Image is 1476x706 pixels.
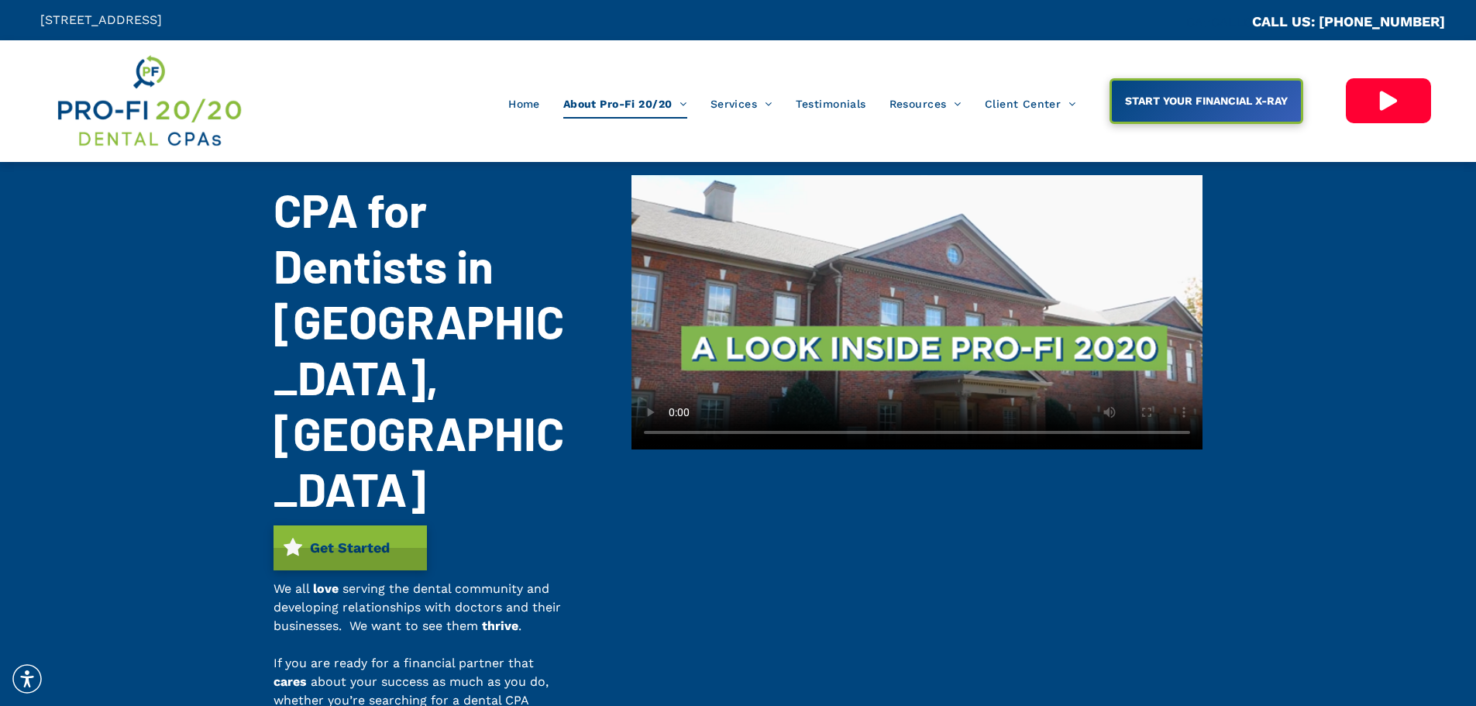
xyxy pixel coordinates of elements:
[55,52,243,150] img: Get Dental CPA Consulting, Bookkeeping, & Bank Loans
[973,89,1088,119] a: Client Center
[552,89,699,119] a: About Pro-Fi 20/20
[274,656,534,670] span: If you are ready for a financial partner that
[40,12,162,27] span: [STREET_ADDRESS]
[497,89,552,119] a: Home
[274,581,561,633] span: serving the dental community and developing relationships with doctors and their businesses. We w...
[274,581,309,596] span: We all
[518,618,521,633] span: .
[274,637,280,652] span: -
[304,532,395,563] span: Get Started
[482,618,518,633] span: thrive
[274,525,427,570] a: Get Started
[1110,78,1303,124] a: START YOUR FINANCIAL X-RAY
[274,674,307,689] span: cares
[1186,15,1252,29] span: CA::CALLC
[784,89,878,119] a: Testimonials
[274,181,564,516] span: CPA for Dentists in [GEOGRAPHIC_DATA], [GEOGRAPHIC_DATA]
[1252,13,1445,29] a: CALL US: [PHONE_NUMBER]
[313,581,339,596] span: love
[878,89,973,119] a: Resources
[1120,87,1293,115] span: START YOUR FINANCIAL X-RAY
[699,89,784,119] a: Services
